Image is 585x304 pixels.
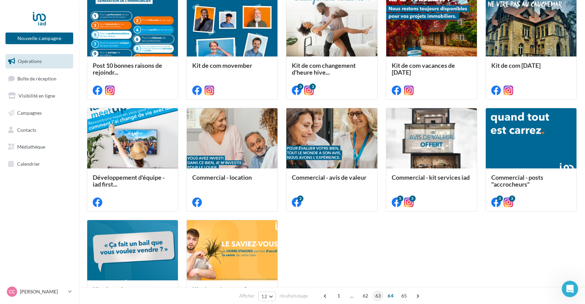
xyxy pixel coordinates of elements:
[17,144,45,150] span: Médiathèque
[397,195,403,202] div: 5
[4,54,75,68] a: Opérations
[562,281,578,297] iframe: Intercom live chat
[239,293,255,299] span: Afficher
[509,195,515,202] div: 3
[491,62,541,69] span: Kit de com [DATE]
[409,195,416,202] div: 5
[192,62,252,69] span: Kit de com movember
[18,58,42,64] span: Opérations
[497,195,503,202] div: 3
[5,285,73,298] a: CC [PERSON_NAME]
[18,93,55,99] span: Visibilité en ligne
[93,286,141,293] span: Kit - Jeux de mots
[491,174,543,188] span: Commercial - posts "accrocheurs"
[297,195,303,202] div: 2
[333,290,344,301] span: 1
[17,75,56,81] span: Boîte de réception
[399,290,410,301] span: 65
[192,286,247,293] span: Kit - le saviez-vous ?
[373,290,384,301] span: 63
[20,288,65,295] p: [PERSON_NAME]
[17,127,36,132] span: Contacts
[279,293,308,299] span: résultats/page
[9,288,15,295] span: CC
[292,62,356,76] span: Kit de com changement d'heure hive...
[192,174,252,181] span: Commercial - location
[392,62,455,76] span: Kit de com vacances de [DATE]
[4,140,75,154] a: Médiathèque
[93,62,162,76] span: Post 10 bonnes raisons de rejoindr...
[310,84,316,90] div: 3
[297,84,303,90] div: 3
[4,89,75,103] a: Visibilité en ligne
[4,106,75,120] a: Campagnes
[4,71,75,86] a: Boîte de réception
[392,174,470,181] span: Commercial - kit services iad
[4,157,75,171] a: Calendrier
[93,174,165,188] span: Développement d'équipe - iad first...
[385,290,396,301] span: 64
[360,290,371,301] span: 62
[4,123,75,137] a: Contacts
[261,294,267,299] span: 12
[5,33,73,44] button: Nouvelle campagne
[347,290,357,301] span: ...
[292,174,366,181] span: Commercial - avis de valeur
[17,110,42,116] span: Campagnes
[258,292,276,301] button: 12
[17,161,40,167] span: Calendrier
